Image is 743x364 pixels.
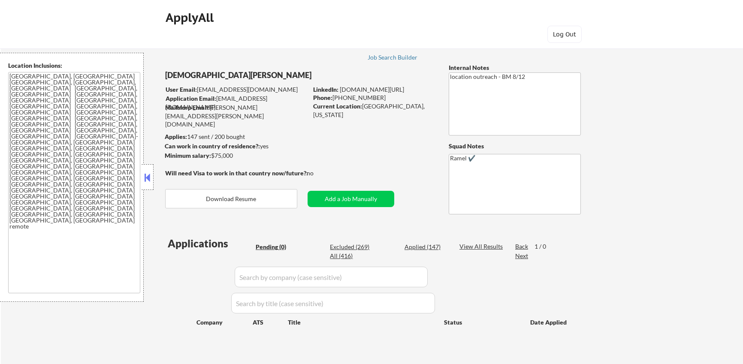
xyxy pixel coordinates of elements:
[340,86,404,93] a: [DOMAIN_NAME][URL]
[165,70,341,81] div: [DEMOGRAPHIC_DATA][PERSON_NAME]
[166,86,197,93] strong: User Email:
[165,151,308,160] div: $75,000
[196,318,253,327] div: Company
[166,85,308,94] div: [EMAIL_ADDRESS][DOMAIN_NAME]
[449,142,581,150] div: Squad Notes
[308,191,394,207] button: Add a Job Manually
[253,318,288,327] div: ATS
[449,63,581,72] div: Internal Notes
[515,252,529,260] div: Next
[256,243,299,251] div: Pending (0)
[313,93,435,102] div: [PHONE_NUMBER]
[330,252,373,260] div: All (416)
[405,243,447,251] div: Applied (147)
[313,94,332,101] strong: Phone:
[165,103,308,129] div: [PERSON_NAME][EMAIL_ADDRESS][PERSON_NAME][DOMAIN_NAME]
[165,142,260,150] strong: Can work in country of residence?:
[368,54,418,60] div: Job Search Builder
[459,242,505,251] div: View All Results
[165,152,211,159] strong: Minimum salary:
[368,54,418,63] a: Job Search Builder
[166,94,308,111] div: [EMAIL_ADDRESS][DOMAIN_NAME]
[165,142,305,150] div: yes
[313,102,435,119] div: [GEOGRAPHIC_DATA], [US_STATE]
[165,133,187,140] strong: Applies:
[288,318,436,327] div: Title
[166,10,216,25] div: ApplyAll
[165,189,297,208] button: Download Resume
[165,169,308,177] strong: Will need Visa to work in that country now/future?:
[530,318,568,327] div: Date Applied
[235,267,428,287] input: Search by company (case sensitive)
[547,26,582,43] button: Log Out
[231,293,435,313] input: Search by title (case sensitive)
[8,61,140,70] div: Location Inclusions:
[535,242,554,251] div: 1 / 0
[165,104,210,111] strong: Mailslurp Email:
[307,169,331,177] div: no
[313,86,338,93] strong: LinkedIn:
[515,242,529,251] div: Back
[313,102,362,110] strong: Current Location:
[330,243,373,251] div: Excluded (269)
[444,314,518,330] div: Status
[166,95,216,102] strong: Application Email:
[168,238,253,249] div: Applications
[165,132,308,141] div: 147 sent / 200 bought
